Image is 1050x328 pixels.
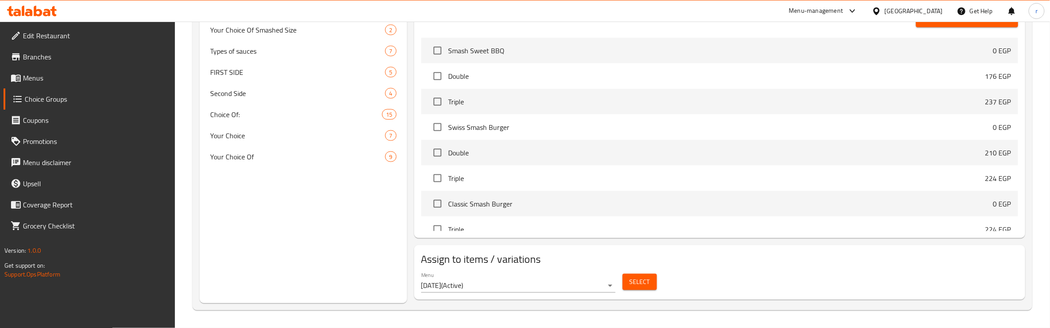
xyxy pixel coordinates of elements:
a: Support.OpsPlatform [4,269,60,280]
p: 224 EGP [985,224,1011,235]
div: Choices [385,88,396,99]
a: Branches [4,46,175,67]
span: Your Choice Of Smashed Size [210,25,385,35]
span: Triple [449,224,985,235]
span: Menus [23,73,168,83]
span: Double [449,71,985,81]
p: 224 EGP [985,173,1011,184]
span: Select choice [428,41,447,60]
a: Menus [4,67,175,88]
span: Select choice [428,92,447,111]
span: 15 [382,111,396,119]
a: Coverage Report [4,194,175,215]
a: Promotions [4,131,175,152]
div: Choices [385,67,396,77]
span: r [1035,6,1038,16]
div: Second Side4 [200,83,407,104]
div: Types of sauces7 [200,41,407,62]
span: Select choice [428,67,447,85]
h2: Assign to items / variations [421,252,1018,266]
a: Grocery Checklist [4,215,175,236]
div: Choices [382,109,396,120]
span: Promotions [23,136,168,147]
span: Double [449,147,985,158]
a: Upsell [4,173,175,194]
span: Triple [449,173,985,184]
div: Your Choice Of Smashed Size2 [200,19,407,41]
span: Choice Of: [210,109,382,120]
span: Types of sauces [210,46,385,56]
span: 2 [386,26,396,34]
span: Triple [449,96,985,107]
div: [DATE](Active) [421,279,616,293]
span: 4 [386,89,396,98]
a: Coupons [4,110,175,131]
a: Edit Restaurant [4,25,175,46]
span: Branches [23,52,168,62]
span: Select choice [428,220,447,239]
p: 237 EGP [985,96,1011,107]
p: 0 EGP [993,122,1011,133]
span: Classic Smash Burger [449,199,993,209]
div: Choices [385,151,396,162]
div: Choices [385,46,396,56]
span: Version: [4,245,26,256]
span: Menu disclaimer [23,157,168,168]
button: Select [623,274,657,290]
span: 1.0.0 [27,245,41,256]
span: Select choice [428,195,447,213]
span: Your Choice [210,130,385,141]
span: Select choice [428,144,447,162]
span: Grocery Checklist [23,221,168,231]
div: [GEOGRAPHIC_DATA] [885,6,943,16]
h2: Items / Choices [421,11,483,24]
div: Menu-management [789,6,843,16]
span: 7 [386,132,396,140]
div: Your Choice Of9 [200,146,407,167]
span: Select choice [428,169,447,188]
span: 9 [386,153,396,161]
div: Choices [385,130,396,141]
p: 0 EGP [993,199,1011,209]
span: Select [630,276,650,287]
a: Menu disclaimer [4,152,175,173]
a: Choice Groups [4,88,175,110]
div: Choice Of:15 [200,104,407,125]
div: Choices [385,25,396,35]
span: FIRST SIDE [210,67,385,77]
span: 7 [386,47,396,55]
p: 0 EGP [993,45,1011,56]
span: Get support on: [4,260,45,271]
span: Your Choice Of [210,151,385,162]
span: Choice Groups [25,94,168,104]
p: 176 EGP [985,71,1011,81]
span: Coupons [23,115,168,125]
span: Select choice [428,118,447,136]
div: FIRST SIDE5 [200,62,407,83]
span: Add (0) items to choice group [923,14,1011,25]
label: Menu [421,272,434,277]
span: Swiss Smash Burger [449,122,993,133]
span: Edit Restaurant [23,30,168,41]
span: 5 [386,68,396,77]
span: Second Side [210,88,385,99]
span: Coverage Report [23,199,168,210]
div: Your Choice7 [200,125,407,146]
span: Upsell [23,178,168,189]
p: 210 EGP [985,147,1011,158]
span: Smash Sweet BBQ [449,45,993,56]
